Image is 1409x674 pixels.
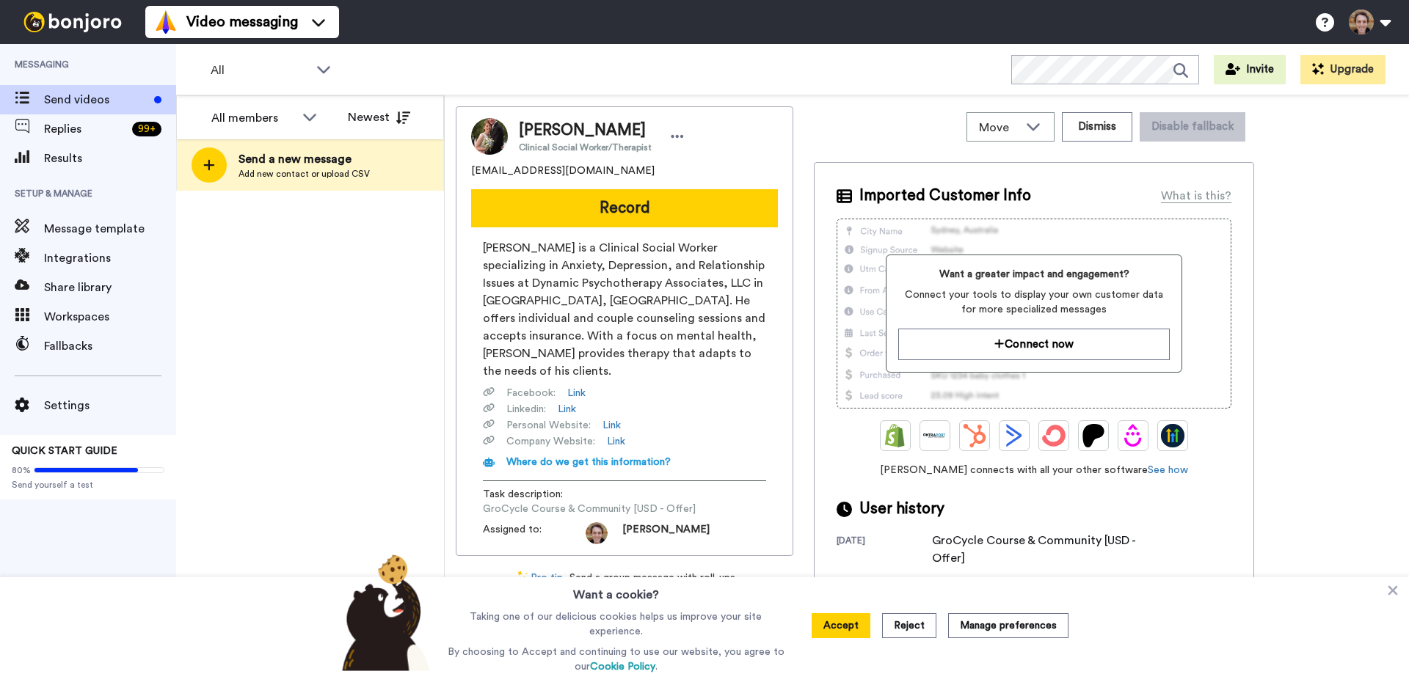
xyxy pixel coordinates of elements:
span: GroCycle Course & Community [USD - Offer] [483,502,696,516]
span: Move [979,119,1019,136]
span: Personal Website : [506,418,591,433]
span: Video messaging [186,12,298,32]
button: Manage preferences [948,613,1068,638]
h3: Want a cookie? [573,577,659,604]
span: User history [859,498,944,520]
img: vm-color.svg [154,10,178,34]
span: 80% [12,464,31,476]
a: Link [558,402,576,417]
span: Share library [44,279,176,296]
a: See how [1148,465,1188,475]
img: e73ce963-af64-4f34-a3d2-9acdfc157b43-1553003914.jpg [586,522,608,544]
p: Taking one of our delicious cookies helps us improve your site experience. [444,609,788,639]
p: By choosing to Accept and continuing to use our website, you agree to our . [444,645,788,674]
button: Dismiss [1062,112,1132,142]
span: Clinical Social Worker/Therapist [519,142,652,153]
button: Connect now [898,329,1169,360]
button: Disable fallback [1140,112,1245,142]
span: Message template [44,220,176,238]
div: GroCycle Course & Community [USD - Offer] [932,532,1167,567]
span: Want a greater impact and engagement? [898,267,1169,282]
img: Image of Kevin Treloar [471,118,508,155]
span: [EMAIL_ADDRESS][DOMAIN_NAME] [471,164,655,178]
span: [PERSON_NAME] connects with all your other software [837,463,1231,477]
span: Integrations [44,249,176,267]
span: Fallbacks [44,337,176,355]
div: [DATE] [837,535,932,567]
img: bj-logo-header-white.svg [18,12,128,32]
div: All members [211,109,295,127]
a: Pro tip [514,571,563,586]
span: Facebook : [506,386,556,400]
img: GoHighLevel [1161,424,1184,447]
button: Reject [882,613,936,638]
span: Results [44,150,176,167]
a: Cookie Policy [590,662,655,672]
span: [PERSON_NAME] [622,522,710,544]
a: Link [607,434,625,449]
a: Link [567,386,586,400]
img: Shopify [884,424,907,447]
span: Company Website : [506,434,595,449]
span: All [211,62,309,79]
img: ConvertKit [1042,424,1066,447]
span: Add new contact or upload CSV [239,168,370,180]
span: Assigned to: [483,522,586,544]
button: Invite [1214,55,1286,84]
div: - Send a group message with roll-ups [456,571,793,586]
span: QUICK START GUIDE [12,446,117,456]
span: Task description : [483,487,586,502]
img: Drip [1121,424,1145,447]
img: Hubspot [963,424,986,447]
span: Connect your tools to display your own customer data for more specialized messages [898,287,1169,317]
span: [PERSON_NAME] [519,120,652,142]
img: magic-wand.svg [514,571,528,586]
span: Replies [44,120,126,138]
div: What is this? [1161,187,1231,205]
span: [PERSON_NAME] is a Clinical Social Worker specializing in Anxiety, Depression, and Relationship I... [483,239,766,380]
span: Workspaces [44,308,176,326]
span: Send a new message [239,150,370,168]
span: Send yourself a test [12,479,164,491]
span: Settings [44,397,176,414]
div: 99 + [132,122,161,136]
span: Where do we get this information? [506,457,671,467]
button: Accept [812,613,870,638]
span: Send videos [44,91,148,109]
button: Upgrade [1300,55,1386,84]
span: Imported Customer Info [859,185,1031,207]
button: Newest [337,103,421,132]
a: Link [602,418,621,433]
img: bear-with-cookie.png [329,554,437,671]
img: Ontraport [923,424,947,447]
button: Record [471,189,778,227]
span: Linkedin : [506,402,546,417]
img: ActiveCampaign [1002,424,1026,447]
img: Patreon [1082,424,1105,447]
